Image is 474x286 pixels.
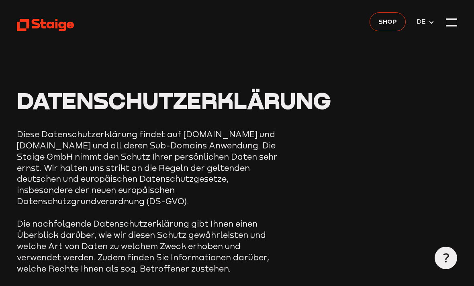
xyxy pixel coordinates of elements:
[17,218,278,274] p: Die nachfolgende Datenschutzerklärung gibt Ihnen einen Überblick darüber, wie wir diesen Schutz g...
[378,16,397,26] span: Shop
[417,17,428,26] span: DE
[17,129,278,207] p: Diese Datenschutzerklärung findet auf [DOMAIN_NAME] und [DOMAIN_NAME] und all deren Sub-Domains A...
[17,87,331,114] span: Datenschutzerklärung
[370,12,406,31] a: Shop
